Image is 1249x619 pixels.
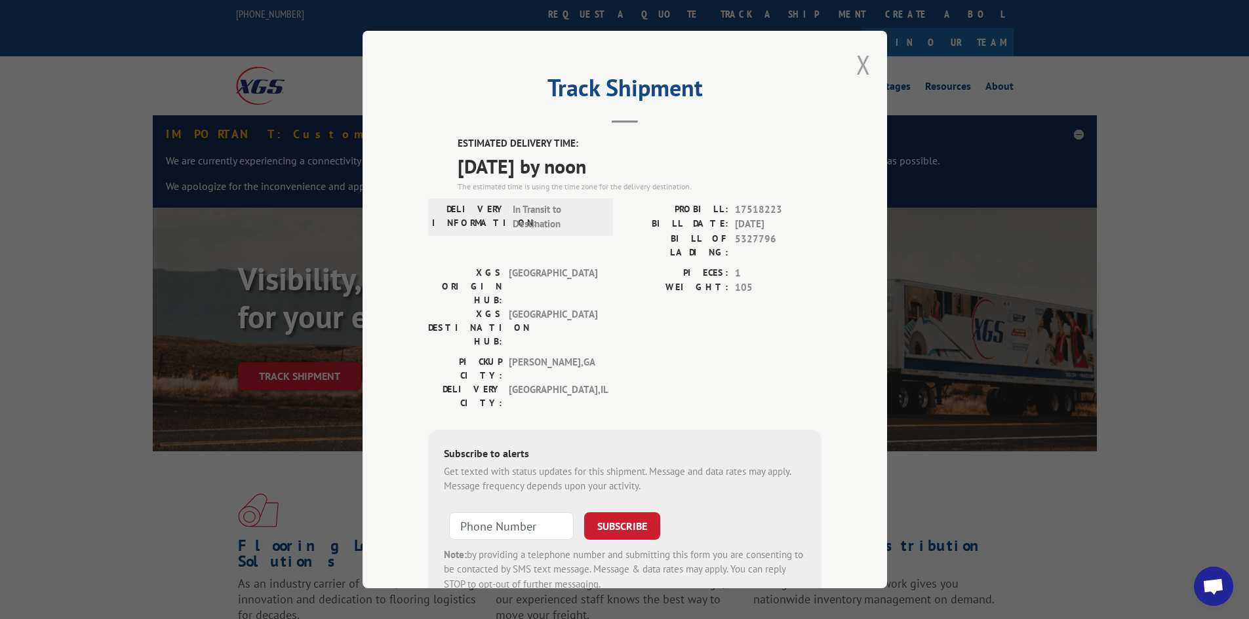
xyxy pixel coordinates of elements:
[444,464,806,494] div: Get texted with status updates for this shipment. Message and data rates may apply. Message frequ...
[735,232,822,259] span: 5327796
[513,202,601,232] span: In Transit to Destination
[444,445,806,464] div: Subscribe to alerts
[458,181,822,193] div: The estimated time is using the time zone for the delivery destination.
[509,355,597,383] span: [PERSON_NAME] , GA
[428,383,502,410] label: DELIVERY CITY:
[509,383,597,410] span: [GEOGRAPHIC_DATA] , IL
[1194,567,1233,606] div: Open chat
[428,79,822,103] h2: Track Shipment
[428,355,502,383] label: PICKUP CITY:
[444,548,467,561] strong: Note:
[428,307,502,348] label: XGS DESTINATION HUB:
[625,217,728,232] label: BILL DATE:
[735,217,822,232] span: [DATE]
[625,280,728,295] label: WEIGHT:
[449,512,574,540] input: Phone Number
[432,202,506,232] label: DELIVERY INFORMATION:
[509,266,597,307] span: [GEOGRAPHIC_DATA]
[625,232,728,259] label: BILL OF LADING:
[584,512,660,540] button: SUBSCRIBE
[625,202,728,217] label: PROBILL:
[458,136,822,151] label: ESTIMATED DELIVERY TIME:
[458,151,822,181] span: [DATE] by noon
[735,202,822,217] span: 17518223
[509,307,597,348] span: [GEOGRAPHIC_DATA]
[444,548,806,592] div: by providing a telephone number and submitting this form you are consenting to be contacted by SM...
[735,266,822,281] span: 1
[856,47,871,82] button: Close modal
[735,280,822,295] span: 105
[625,266,728,281] label: PIECES:
[428,266,502,307] label: XGS ORIGIN HUB:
